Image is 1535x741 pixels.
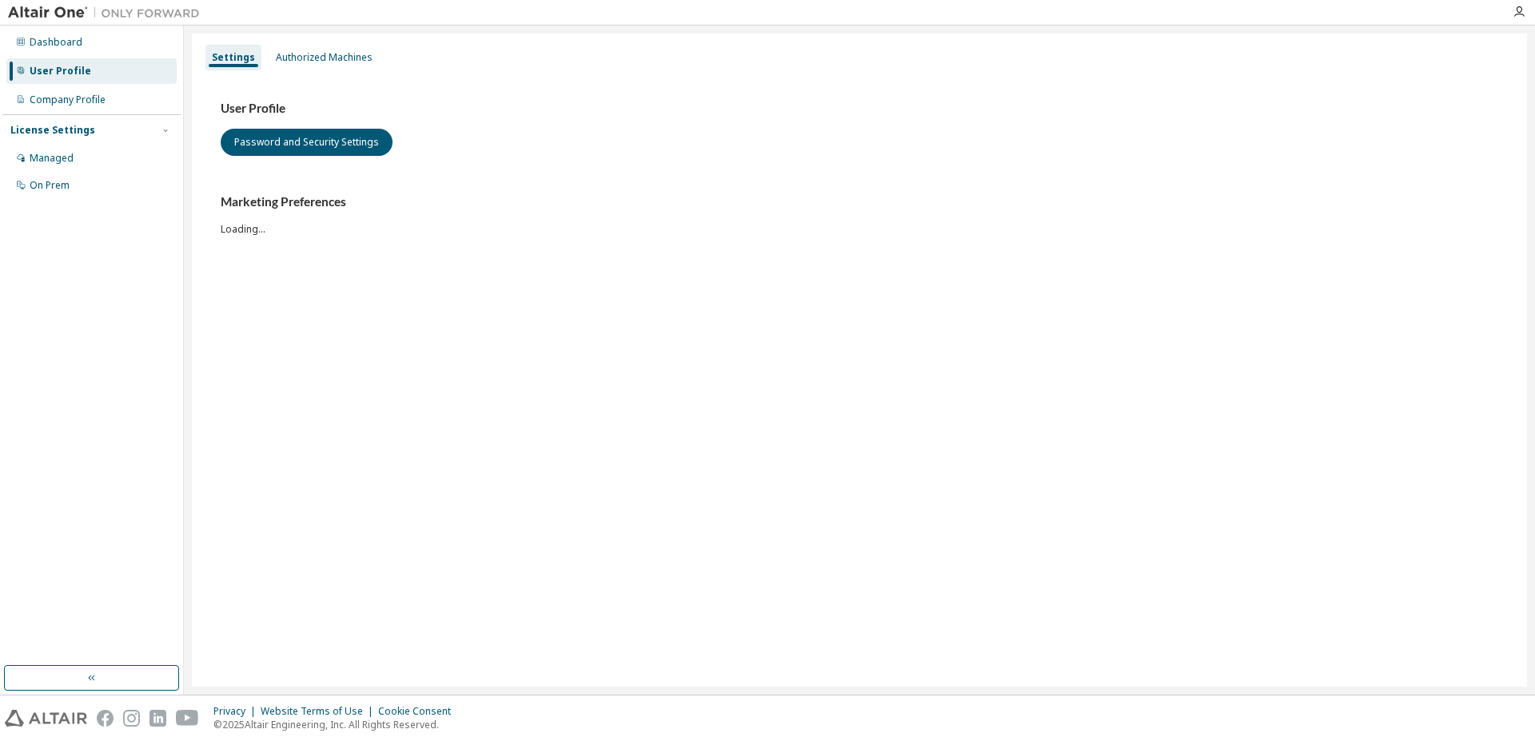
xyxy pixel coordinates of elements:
div: Privacy [213,705,261,718]
div: License Settings [10,124,95,137]
div: Website Terms of Use [261,705,378,718]
div: Managed [30,152,74,165]
img: altair_logo.svg [5,710,87,727]
img: instagram.svg [123,710,140,727]
div: Company Profile [30,94,106,106]
p: © 2025 Altair Engineering, Inc. All Rights Reserved. [213,718,460,731]
h3: User Profile [221,101,1498,117]
div: Loading... [221,194,1498,235]
div: On Prem [30,179,70,192]
img: linkedin.svg [150,710,166,727]
img: Altair One [8,5,208,21]
button: Password and Security Settings [221,129,393,156]
div: Settings [212,51,255,64]
img: youtube.svg [176,710,199,727]
h3: Marketing Preferences [221,194,1498,210]
div: Cookie Consent [378,705,460,718]
div: Dashboard [30,36,82,49]
div: Authorized Machines [276,51,373,64]
div: User Profile [30,65,91,78]
img: facebook.svg [97,710,114,727]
